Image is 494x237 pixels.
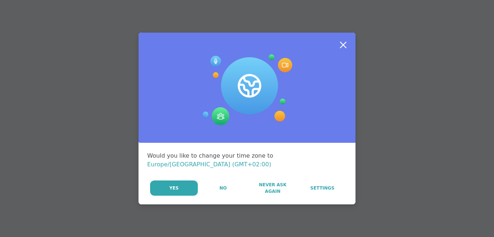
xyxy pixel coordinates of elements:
[220,185,227,191] span: No
[147,161,271,168] span: Europe/[GEOGRAPHIC_DATA] (GMT+02:00)
[150,180,198,196] button: Yes
[252,182,293,195] span: Never Ask Again
[199,180,247,196] button: No
[310,185,335,191] span: Settings
[298,180,347,196] a: Settings
[202,54,292,125] img: Session Experience
[147,151,347,169] div: Would you like to change your time zone to
[169,185,179,191] span: Yes
[248,180,297,196] button: Never Ask Again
